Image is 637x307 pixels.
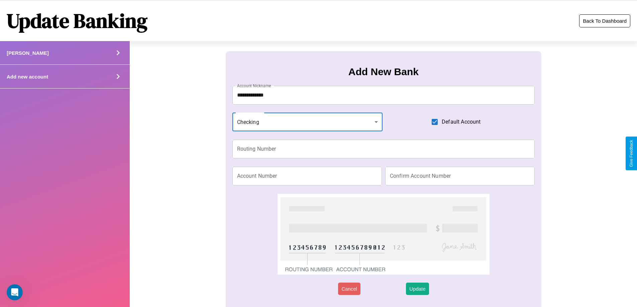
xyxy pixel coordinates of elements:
[7,50,49,56] h4: [PERSON_NAME]
[629,140,634,167] div: Give Feedback
[442,118,481,126] span: Default Account
[7,7,147,34] h1: Update Banking
[7,284,23,300] iframe: Intercom live chat
[7,74,48,80] h4: Add new account
[348,66,419,78] h3: Add New Bank
[406,283,429,295] button: Update
[278,194,489,275] img: check
[237,83,271,89] label: Account Nickname
[338,283,360,295] button: Cancel
[232,113,383,131] div: Checking
[579,14,630,27] button: Back To Dashboard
